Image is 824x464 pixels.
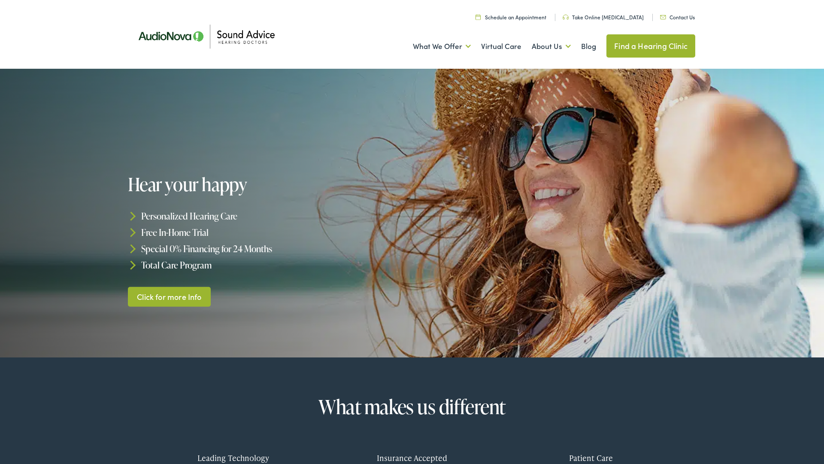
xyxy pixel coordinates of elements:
[128,224,416,241] li: Free In-Home Trial
[532,31,571,62] a: About Us
[563,13,644,21] a: Take Online [MEDICAL_DATA]
[150,396,674,418] h2: What makes us different
[128,241,416,257] li: Special 0% Financing for 24 Months
[660,13,695,21] a: Contact Us
[481,31,521,62] a: Virtual Care
[581,31,596,62] a: Blog
[128,174,389,194] h1: Hear your happy
[128,287,211,307] a: Click for more Info
[563,15,569,20] img: Headphone icon in a unique green color, suggesting audio-related services or features.
[128,256,416,273] li: Total Care Program
[476,13,546,21] a: Schedule an Appointment
[128,208,416,224] li: Personalized Hearing Care
[476,14,481,20] img: Calendar icon in a unique green color, symbolizing scheduling or date-related features.
[413,31,471,62] a: What We Offer
[660,15,666,19] img: Icon representing mail communication in a unique green color, indicative of contact or communicat...
[606,34,695,58] a: Find a Hearing Clinic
